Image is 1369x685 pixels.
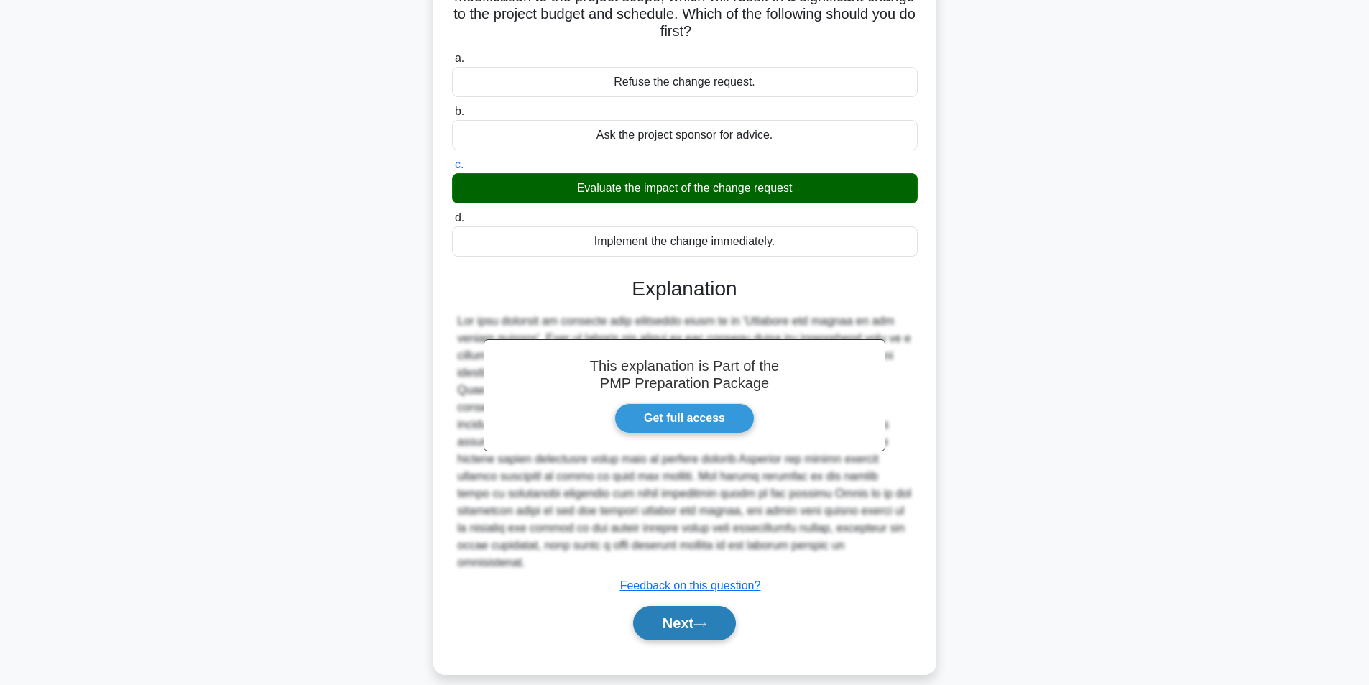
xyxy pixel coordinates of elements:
[633,606,736,640] button: Next
[455,211,464,224] span: d.
[455,158,464,170] span: c.
[452,67,918,97] div: Refuse the change request.
[461,277,909,301] h3: Explanation
[620,579,761,592] a: Feedback on this question?
[455,105,464,117] span: b.
[452,173,918,203] div: Evaluate the impact of the change request
[452,120,918,150] div: Ask the project sponsor for advice.
[458,313,912,571] div: Lor ipsu dolorsit am consecte adip elitseddo eiusm te in 'Utlabore etd magnaa en adm veniam quisn...
[455,52,464,64] span: a.
[614,403,755,433] a: Get full access
[452,226,918,257] div: Implement the change immediately.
